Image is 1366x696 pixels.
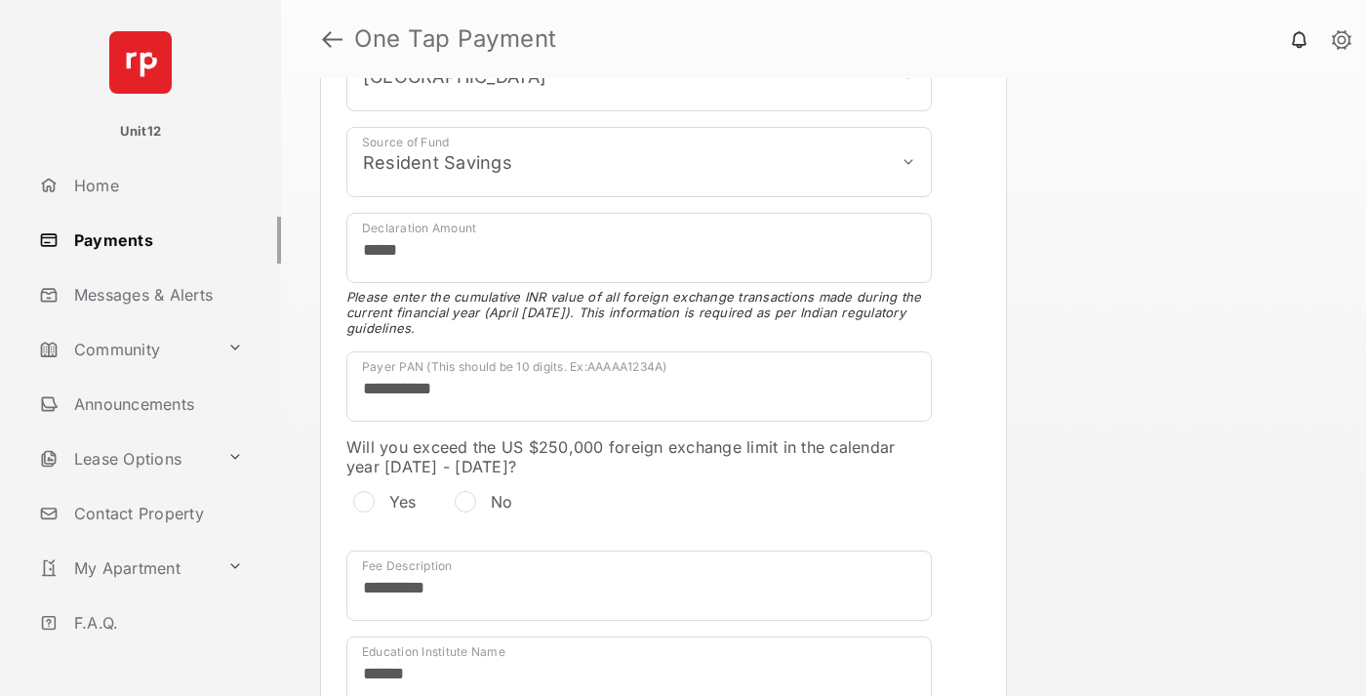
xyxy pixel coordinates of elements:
a: Announcements [31,381,281,428]
a: Payments [31,217,281,264]
a: F.A.Q. [31,599,281,646]
label: No [491,492,513,512]
img: svg+xml;base64,PHN2ZyB4bWxucz0iaHR0cDovL3d3dy53My5vcmcvMjAwMC9zdmciIHdpZHRoPSI2NCIgaGVpZ2h0PSI2NC... [109,31,172,94]
a: Contact Property [31,490,281,537]
a: Community [31,326,220,373]
a: Messages & Alerts [31,271,281,318]
a: Home [31,162,281,209]
strong: One Tap Payment [354,27,557,51]
a: My Apartment [31,545,220,592]
label: Yes [389,492,417,512]
a: Lease Options [31,435,220,482]
label: Will you exceed the US $250,000 foreign exchange limit in the calendar year [DATE] - [DATE]? [346,437,932,476]
p: Unit12 [120,122,162,142]
span: Please enter the cumulative INR value of all foreign exchange transactions made during the curren... [346,289,932,336]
